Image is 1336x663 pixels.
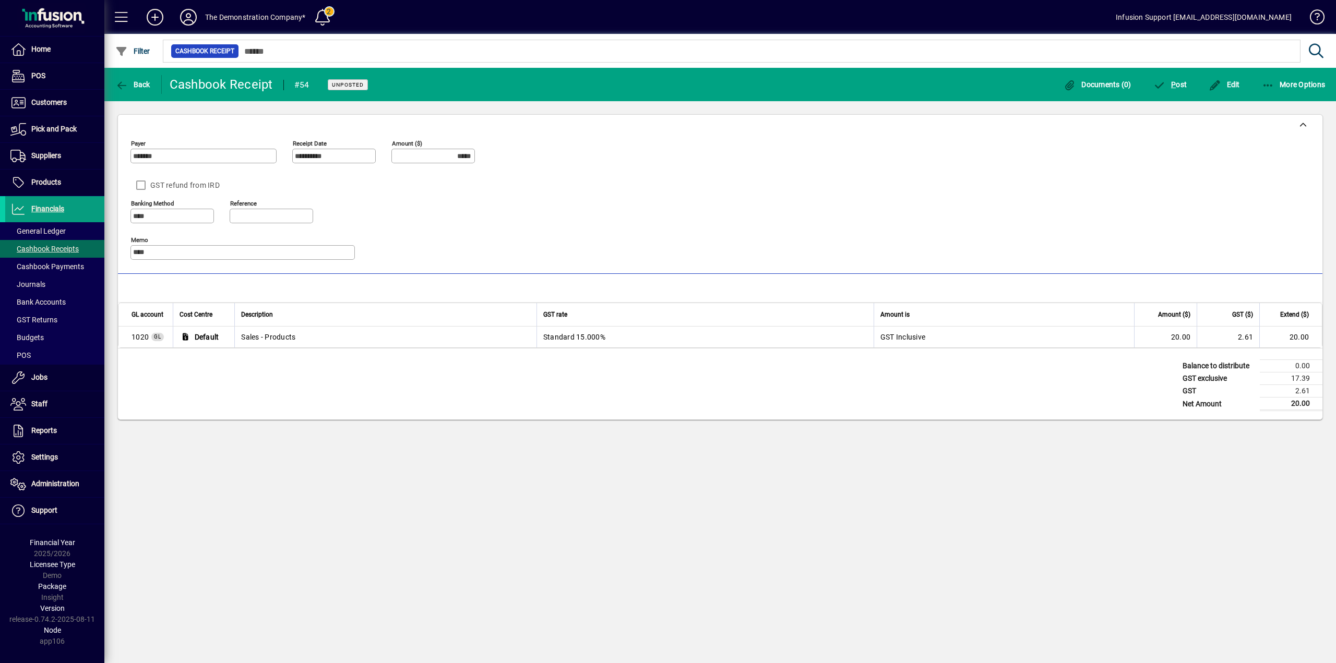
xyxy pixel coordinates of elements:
[1260,397,1322,411] td: 20.00
[113,75,153,94] button: Back
[113,42,153,61] button: Filter
[40,604,65,612] span: Version
[1260,385,1322,397] td: 2.61
[5,391,104,417] a: Staff
[5,444,104,471] a: Settings
[1153,80,1187,89] span: ost
[30,538,75,547] span: Financial Year
[132,332,149,342] span: Sales - Products
[5,63,104,89] a: POS
[175,46,234,56] span: Cashbook Receipt
[44,626,61,634] span: Node
[30,560,75,569] span: Licensee Type
[31,400,47,408] span: Staff
[5,258,104,275] a: Cashbook Payments
[5,418,104,444] a: Reports
[1262,80,1326,89] span: More Options
[1061,75,1134,94] button: Documents (0)
[1259,75,1328,94] button: More Options
[5,37,104,63] a: Home
[10,280,45,288] span: Journals
[241,309,273,320] span: Description
[543,309,567,320] span: GST rate
[10,316,57,324] span: GST Returns
[234,327,536,347] td: Sales - Products
[5,346,104,364] a: POS
[1116,9,1292,26] div: Infusion Support [EMAIL_ADDRESS][DOMAIN_NAME]
[1177,360,1260,372] td: Balance to distribute
[31,71,45,80] span: POS
[1177,397,1260,411] td: Net Amount
[131,200,174,207] mat-label: Banking method
[5,498,104,524] a: Support
[31,373,47,381] span: Jobs
[880,309,910,320] span: Amount is
[31,506,57,514] span: Support
[332,81,364,88] span: Unposted
[536,327,874,347] td: Standard 15.000%
[10,227,66,235] span: General Ledger
[874,327,1134,347] td: GST Inclusive
[1302,2,1323,36] a: Knowledge Base
[1197,327,1259,347] td: 2.61
[1259,327,1322,347] td: 20.00
[5,222,104,240] a: General Ledger
[230,200,257,207] mat-label: Reference
[31,479,79,488] span: Administration
[180,309,212,320] span: Cost Centre
[1177,385,1260,397] td: GST
[1232,309,1253,320] span: GST ($)
[5,471,104,497] a: Administration
[10,245,79,253] span: Cashbook Receipts
[31,98,67,106] span: Customers
[1064,80,1131,89] span: Documents (0)
[38,582,66,590] span: Package
[104,75,162,94] app-page-header-button: Back
[115,47,150,55] span: Filter
[1134,327,1197,347] td: 20.00
[172,8,205,27] button: Profile
[5,365,104,391] a: Jobs
[31,453,58,461] span: Settings
[115,80,150,89] span: Back
[1260,372,1322,385] td: 17.39
[294,77,309,93] div: #54
[10,262,84,271] span: Cashbook Payments
[131,140,146,147] mat-label: Payer
[31,178,61,186] span: Products
[1260,360,1322,372] td: 0.00
[1171,80,1176,89] span: P
[138,8,172,27] button: Add
[1209,80,1240,89] span: Edit
[170,76,273,93] div: Cashbook Receipt
[131,236,148,244] mat-label: Memo
[293,140,327,147] mat-label: Receipt Date
[31,426,57,435] span: Reports
[5,90,104,116] a: Customers
[1177,372,1260,385] td: GST exclusive
[195,332,219,342] span: Default
[31,45,51,53] span: Home
[5,116,104,142] a: Pick and Pack
[1151,75,1190,94] button: Post
[154,334,161,340] span: GL
[31,125,77,133] span: Pick and Pack
[132,309,163,320] span: GL account
[5,311,104,329] a: GST Returns
[10,298,66,306] span: Bank Accounts
[5,240,104,258] a: Cashbook Receipts
[1280,309,1309,320] span: Extend ($)
[31,151,61,160] span: Suppliers
[5,293,104,311] a: Bank Accounts
[392,140,422,147] mat-label: Amount ($)
[10,351,31,359] span: POS
[205,9,306,26] div: The Demonstration Company*
[5,170,104,196] a: Products
[31,204,64,213] span: Financials
[1206,75,1243,94] button: Edit
[5,143,104,169] a: Suppliers
[1158,309,1190,320] span: Amount ($)
[5,275,104,293] a: Journals
[5,329,104,346] a: Budgets
[10,333,44,342] span: Budgets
